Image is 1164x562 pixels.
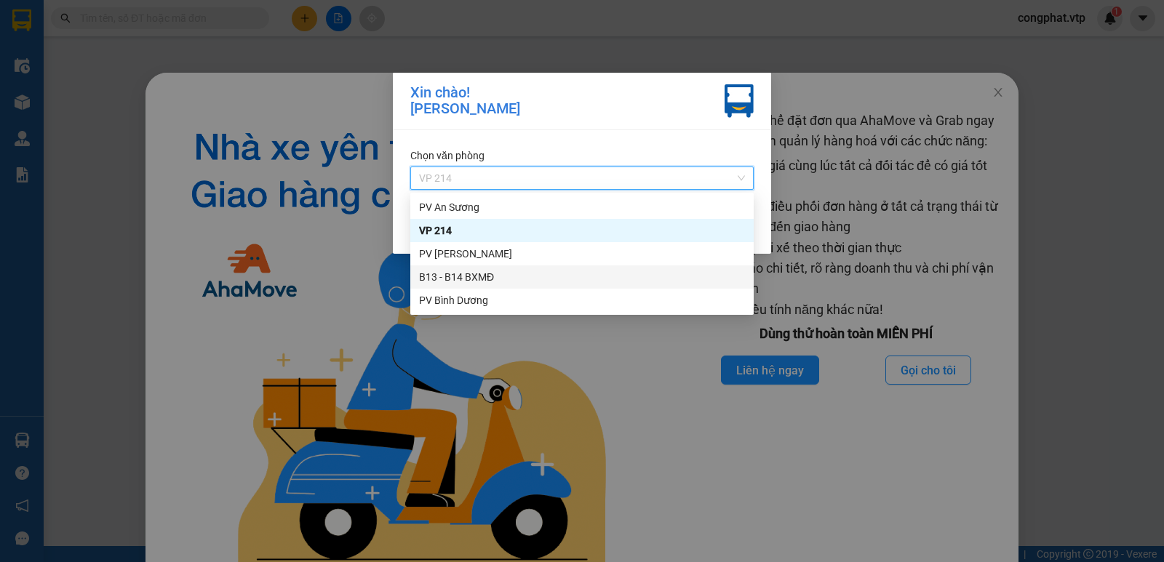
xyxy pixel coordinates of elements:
[410,196,754,219] div: PV An Sương
[419,269,745,285] div: B13 - B14 BXMĐ
[410,84,520,118] div: Xin chào! [PERSON_NAME]
[410,148,754,164] div: Chọn văn phòng
[419,167,745,189] span: VP 214
[410,242,754,265] div: PV Tân Bình
[419,199,745,215] div: PV An Sương
[725,84,754,118] img: vxr-icon
[419,246,745,262] div: PV [PERSON_NAME]
[410,289,754,312] div: PV Bình Dương
[419,222,745,238] div: VP 214
[419,292,745,308] div: PV Bình Dương
[410,219,754,242] div: VP 214
[410,265,754,289] div: B13 - B14 BXMĐ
